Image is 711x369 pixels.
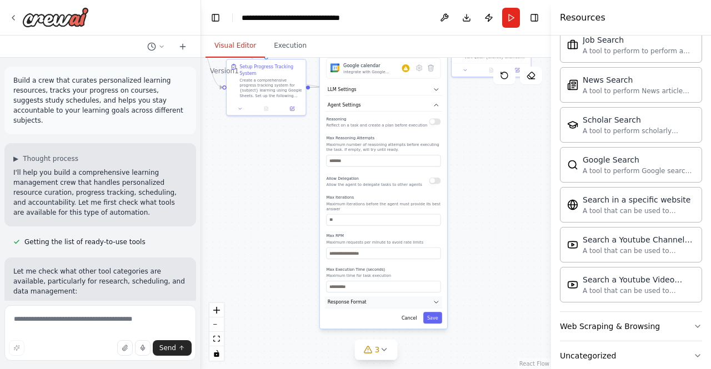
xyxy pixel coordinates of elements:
button: 3 [355,340,398,360]
button: Hide right sidebar [527,10,542,26]
img: Serplyscholarsearchtool [567,119,578,130]
button: Web Scraping & Browsing [560,312,702,341]
div: Create a comprehensive progress tracking system for {subject} learning using Google Sheets. Set u... [239,78,302,98]
p: Maximum iterations before the agent must provide its best answer [326,201,440,212]
button: Visual Editor [206,34,265,58]
img: Serplynewssearchtool [567,79,578,90]
p: Let me check what other tool categories are available, particularly for research, scheduling, and... [13,266,187,296]
button: Switch to previous chat [143,40,169,53]
img: Websitesearchtool [567,199,578,210]
div: A tool to perform News article search with a search_query. [583,87,695,95]
img: Serplyjobsearchtool [567,39,578,50]
div: Web Scraping & Browsing [560,321,660,332]
button: toggle interactivity [209,346,224,361]
button: Cancel [398,312,420,323]
button: zoom in [209,303,224,317]
nav: breadcrumb [242,12,367,23]
button: No output available [478,67,505,74]
p: Maximum requests per minute to avoid rate limits [326,240,440,245]
p: Allow the agent to delegate tasks to other agents [326,182,422,187]
label: Max RPM [326,233,440,238]
button: Improve this prompt [9,340,24,356]
img: Serplywebsearchtool [567,159,578,170]
span: Allow Delegation [326,176,359,180]
img: Youtubevideosearchtool [567,279,578,290]
g: Edge from 6c4e723a-19f8-4afa-819f-7946ecc13f9a to fa3a53df-77e0-4e69-af96-ad29e7e3779e [197,42,222,90]
button: Configure tool [413,62,425,74]
div: Scholar Search [583,114,695,125]
span: Thought process [23,154,78,163]
img: Google calendar [331,63,339,72]
button: Click to speak your automation idea [135,340,151,356]
div: Lor ip d sitametconsec adipiscingelit seddoe te inci utl etdolor magnaaliq eni ad minim veni quis... [451,21,532,77]
span: Send [159,343,176,352]
div: A tool to perform to perform a job search in the [GEOGRAPHIC_DATA] with a search_query. [583,47,695,55]
img: Logo [22,7,89,27]
div: Job Search [583,34,695,46]
div: Setup Progress Tracking SystemCreate a comprehensive progress tracking system for {subject} learn... [226,59,307,115]
button: No output available [253,105,280,113]
div: A tool that can be used to semantic search a query from a specific URL content. [583,206,695,215]
div: Google calendar [343,62,402,69]
button: Delete tool [425,62,437,74]
span: Agent Settings [328,102,361,109]
span: LLM Settings [328,86,357,93]
p: I'll help you build a comprehensive learning management crew that handles personalized resource c... [13,168,187,218]
g: Edge from fa3a53df-77e0-4e69-af96-ad29e7e3779e to 53400f68-7be8-4f0e-bc16-3120cbc32f08 [310,84,335,91]
div: Search in a specific website [583,194,695,205]
div: React Flow controls [209,303,224,361]
button: Upload files [117,340,133,356]
span: Getting the list of ready-to-use tools [24,237,146,246]
div: Version 1 [210,67,239,75]
button: Send [153,340,192,356]
p: Maximum time for task execution [326,273,440,278]
span: Response Format [328,299,367,306]
button: ▶Thought process [13,154,78,163]
label: Max Iterations [326,195,440,200]
div: A tool that can be used to semantic search a query from a Youtube Video content. [583,286,695,295]
button: Response Format [325,296,442,308]
div: A tool to perform scholarly literature search with a search_query. [583,127,695,135]
button: zoom out [209,317,224,332]
div: News Search [583,74,695,85]
p: Build a crew that curates personalized learning resources, tracks your progress on courses, sugge... [13,75,187,125]
span: Reasoning [326,117,346,122]
p: Maximum number of reasoning attempts before executing the task. If empty, will try until ready. [326,142,440,153]
label: Max Execution Time (seconds) [326,267,440,272]
button: Agent Settings [325,99,442,111]
div: Search a Youtube Channels content [583,234,695,245]
a: React Flow attribution [519,361,549,367]
div: Setup Progress Tracking System [239,63,302,76]
span: 3 [375,344,380,355]
button: Execution [265,34,316,58]
button: Hide left sidebar [208,10,223,26]
button: fit view [209,332,224,346]
button: Start a new chat [174,40,192,53]
div: Google Search [583,154,695,165]
button: Open in side panel [281,105,303,113]
img: Youtubechannelsearchtool [567,239,578,250]
button: Save [423,312,442,323]
label: Max Reasoning Attempts [326,136,440,141]
button: LLM Settings [325,84,442,95]
span: ▶ [13,154,18,163]
div: Lor ip d sitametconsec adipiscingelit seddoe te inci utl etdolor magnaaliq eni ad minim veni quis... [464,39,527,59]
h4: Resources [560,11,605,24]
div: A tool to perform Google search with a search_query. [583,166,695,175]
p: Reflect on a task and create a plan before execution [326,123,427,128]
div: A tool that can be used to semantic search a query from a Youtube Channels content. [583,246,695,255]
div: Search a Youtube Video content [583,274,695,285]
div: Integrate with Google Calendar to manage events, check availability, and access calendar data. [343,69,402,74]
div: Uncategorized [560,350,616,361]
